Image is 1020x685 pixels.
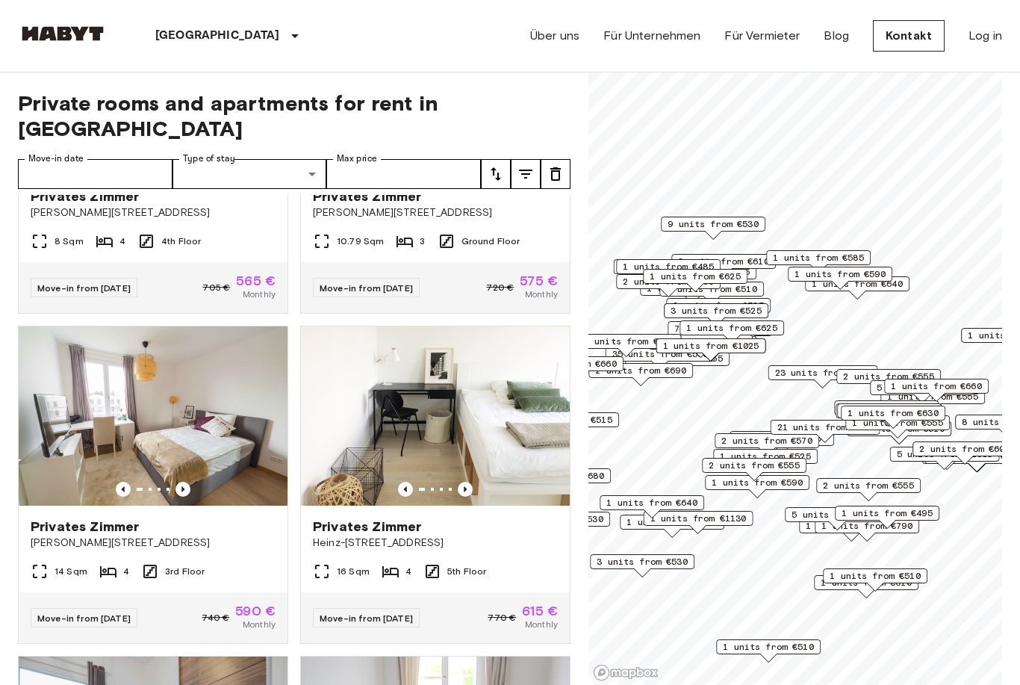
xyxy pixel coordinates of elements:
div: Map marker [890,447,1000,470]
span: 4 [405,565,411,578]
div: Map marker [616,274,721,297]
div: Map marker [666,298,771,321]
span: [PERSON_NAME][STREET_ADDRESS] [31,536,276,551]
span: 2 units from €570 [721,434,812,447]
button: Previous image [458,482,473,497]
div: Map marker [771,420,880,443]
button: Previous image [116,482,131,497]
div: Map marker [680,320,784,344]
div: Map marker [823,568,927,592]
div: Map marker [661,217,765,240]
span: 4 [119,235,125,248]
span: Move-in from [DATE] [37,282,131,294]
span: 615 € [522,604,558,618]
a: Für Unternehmen [603,27,700,45]
span: 2 units from €555 [709,459,800,472]
span: 1 units from €625 [650,270,741,283]
span: 1 units from €510 [723,640,814,654]
div: Map marker [705,475,809,498]
span: 5 units from €590 [792,508,883,521]
span: 7 units from €585 [674,322,765,335]
div: Map marker [870,380,974,403]
span: Private rooms and apartments for rent in [GEOGRAPHIC_DATA] [18,90,570,141]
span: 1 units from €625 [686,321,777,335]
span: Monthly [243,618,276,631]
span: 1 units from €610 [821,576,912,589]
img: Marketing picture of unit DE-01-033-001-03H [301,326,570,506]
div: Map marker [730,431,834,454]
span: Monthly [525,288,558,301]
span: 1 units from €680 [513,469,604,483]
label: Move-in date [28,152,84,165]
div: Map marker [643,269,747,292]
span: 2 units from €510 [666,282,757,296]
span: 1 units from €485 [623,260,714,273]
div: Map marker [713,449,818,472]
span: 1 units from €640 [812,277,903,291]
span: Privates Zimmer [31,187,139,205]
button: tune [541,159,570,189]
div: Map marker [644,511,753,534]
span: 1 units from €660 [891,379,982,393]
a: Für Vermieter [724,27,800,45]
span: Privates Zimmer [31,518,139,536]
span: Heinz-[STREET_ADDRESS] [313,536,558,551]
div: Map marker [785,507,889,530]
div: Map marker [588,363,693,386]
span: 2 units from €600 [919,442,1010,456]
label: Type of stay [183,152,235,165]
span: 2 units from €555 [823,479,914,492]
span: Monthly [243,288,276,301]
span: 10.79 Sqm [337,235,384,248]
span: 3rd Floor [165,565,205,578]
span: 1 units from €585 [773,251,864,264]
div: Map marker [837,403,942,427]
label: Max price [337,152,377,165]
span: 1 units from €510 [830,569,921,583]
span: 1 units from €525 [720,450,811,463]
input: Choose date [18,159,172,189]
div: Map marker [716,639,821,663]
span: Move-in from [DATE] [37,613,131,624]
span: 31 units from €570 [579,335,675,348]
span: Move-in from [DATE] [320,282,413,294]
span: 3 [420,235,425,248]
a: Mapbox logo [593,664,659,681]
span: 5th Floor [447,565,486,578]
div: Map marker [788,267,892,290]
div: Map marker [572,334,682,357]
span: 4 units from €530 [512,512,603,526]
span: 9 units from €530 [668,217,759,231]
div: Map marker [715,433,819,456]
div: Map marker [702,458,806,481]
span: 4 [123,565,129,578]
span: 1 units from €640 [844,404,935,418]
div: Map marker [590,554,694,577]
span: 16 Sqm [337,565,370,578]
div: Map marker [836,403,940,427]
span: 3 units from €525 [671,304,762,317]
a: Marketing picture of unit DE-01-033-001-03HPrevious imagePrevious imagePrivates ZimmerHeinz-[STRE... [300,326,570,644]
button: tune [511,159,541,189]
span: 8 Sqm [55,235,84,248]
div: Map marker [656,338,766,362]
span: 740 € [202,611,229,624]
span: Ground Floor [461,235,520,248]
img: Habyt [18,26,108,41]
span: 705 € [202,281,230,294]
div: Map marker [841,406,945,429]
span: [PERSON_NAME][STREET_ADDRESS] [31,205,276,220]
span: Move-in from [DATE] [320,613,413,624]
span: 1 units from €645 [841,401,932,415]
div: Map marker [766,250,871,273]
span: 565 € [236,274,276,288]
span: 1 units from €590 [794,267,886,281]
div: Map marker [616,259,721,282]
div: Map marker [664,303,768,326]
span: 3 units from €530 [597,555,688,568]
div: Map marker [620,515,724,538]
span: 1 units from €590 [712,476,803,489]
a: Blog [824,27,849,45]
div: Map marker [768,365,878,388]
span: 23 units from €530 [775,366,871,379]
